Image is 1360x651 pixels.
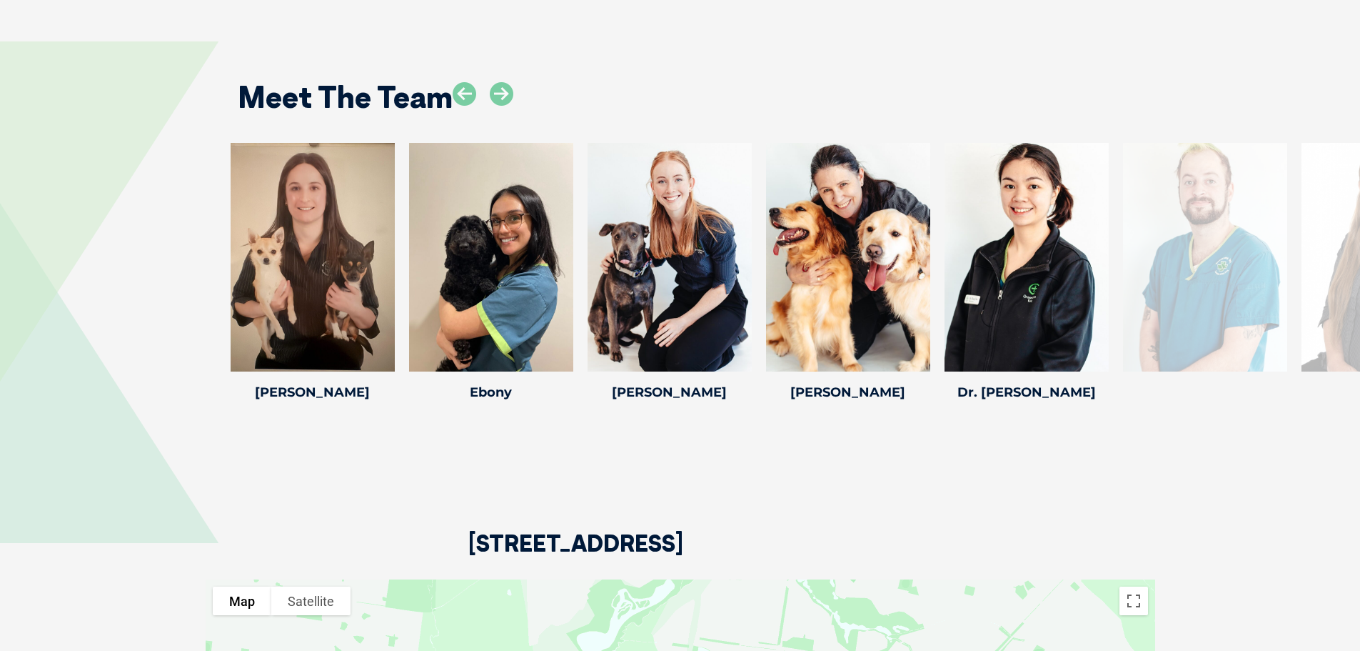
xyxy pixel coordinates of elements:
[238,82,453,112] h2: Meet The Team
[1119,587,1148,615] button: Toggle fullscreen view
[231,386,395,399] h4: [PERSON_NAME]
[271,587,351,615] button: Show satellite imagery
[945,386,1109,399] h4: Dr. [PERSON_NAME]
[468,532,683,580] h2: [STREET_ADDRESS]
[409,386,573,399] h4: Ebony
[766,386,930,399] h4: [PERSON_NAME]
[213,587,271,615] button: Show street map
[588,386,752,399] h4: [PERSON_NAME]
